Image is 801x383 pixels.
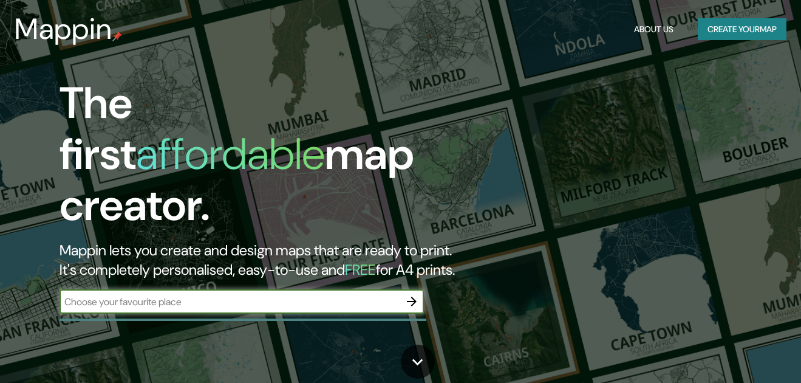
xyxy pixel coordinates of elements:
[15,12,112,46] h3: Mappin
[60,78,460,241] h1: The first map creator.
[60,241,460,280] h2: Mappin lets you create and design maps that are ready to print. It's completely personalised, eas...
[629,18,678,41] button: About Us
[112,32,122,41] img: mappin-pin
[136,126,325,182] h1: affordable
[345,260,376,279] h5: FREE
[698,18,786,41] button: Create yourmap
[60,295,400,309] input: Choose your favourite place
